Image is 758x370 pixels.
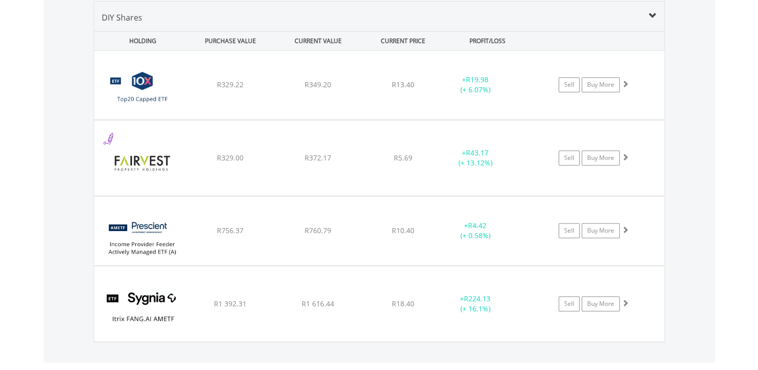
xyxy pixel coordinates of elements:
span: R18.40 [392,299,414,308]
div: PROFIT/LOSS [445,32,531,50]
div: + (+ 6.07%) [438,75,514,95]
div: PURCHASE VALUE [188,32,274,50]
span: R349.20 [305,80,331,89]
a: Sell [559,296,580,311]
a: Sell [559,223,580,238]
span: DIY Shares [102,12,142,23]
span: R10.40 [392,226,414,235]
div: + (+ 0.58%) [438,221,514,241]
span: R760.79 [305,226,331,235]
img: EQU.ZA.PIPETF.png [99,209,185,263]
span: R1 392.31 [214,299,246,308]
div: + (+ 13.12%) [438,148,514,168]
a: Buy More [582,77,620,92]
span: R756.37 [217,226,243,235]
img: EQU.ZA.WTOP20.png [99,63,185,117]
span: R372.17 [305,153,331,162]
a: Sell [559,77,580,92]
img: EQU.ZA.FTB.png [99,133,185,193]
span: R19.98 [466,75,488,84]
span: R329.22 [217,80,243,89]
span: R329.00 [217,153,243,162]
span: R4.42 [468,221,486,230]
a: Buy More [582,150,620,165]
span: R5.69 [394,153,412,162]
span: R224.13 [464,294,490,303]
a: Sell [559,150,580,165]
span: R43.17 [466,148,488,157]
img: EQU.ZA.SYFANG.png [99,279,185,339]
div: CURRENT PRICE [363,32,442,50]
span: R1 616.44 [302,299,334,308]
span: R13.40 [392,80,414,89]
div: + (+ 16.1%) [438,294,514,314]
div: CURRENT VALUE [276,32,361,50]
a: Buy More [582,223,620,238]
a: Buy More [582,296,620,311]
div: HOLDING [95,32,186,50]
